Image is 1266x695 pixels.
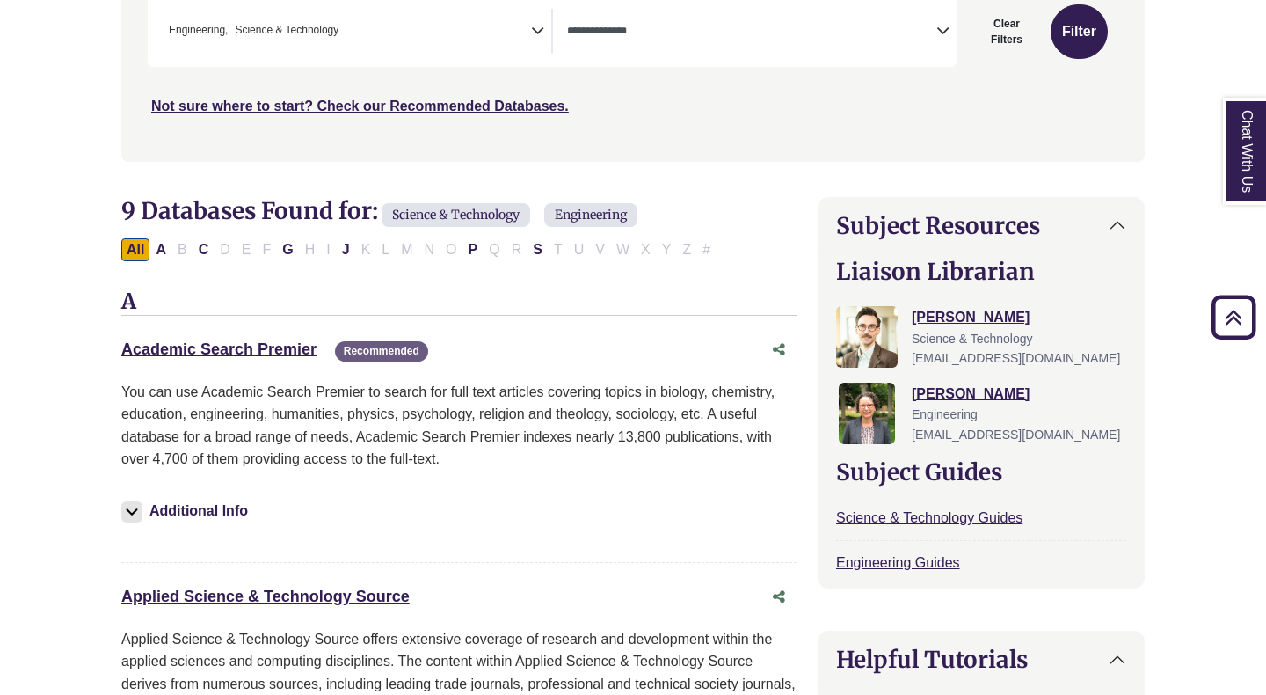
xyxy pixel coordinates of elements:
[151,99,569,113] a: Not sure where to start? Check our Recommended Databases.
[912,407,978,421] span: Engineering
[162,22,228,39] li: Engineering
[121,238,149,261] button: All
[527,238,548,261] button: Filter Results S
[912,386,1030,401] a: [PERSON_NAME]
[839,383,894,444] img: Ruth McGuire
[121,241,717,256] div: Alpha-list to filter by first letter of database name
[1205,305,1262,329] a: Back to Top
[912,351,1120,365] span: [EMAIL_ADDRESS][DOMAIN_NAME]
[912,332,1033,346] span: Science & Technology
[121,588,410,605] a: Applied Science & Technology Source
[819,198,1144,253] button: Subject Resources
[121,196,378,225] span: 9 Databases Found for:
[544,203,637,227] span: Engineering
[836,306,898,368] img: Greg Rosauer
[912,310,1030,325] a: [PERSON_NAME]
[567,26,936,40] textarea: Search
[235,22,338,39] span: Science & Technology
[342,26,350,40] textarea: Search
[121,381,797,471] p: You can use Academic Search Premier to search for full text articles covering topics in biology, ...
[121,340,316,358] a: Academic Search Premier
[382,203,530,227] span: Science & Technology
[836,510,1022,525] a: Science & Technology Guides
[819,632,1144,687] button: Helpful Tutorials
[761,581,797,614] button: Share this database
[463,238,484,261] button: Filter Results P
[967,4,1046,59] button: Clear Filters
[761,333,797,367] button: Share this database
[121,289,797,316] h3: A
[836,458,1126,486] h2: Subject Guides
[150,238,171,261] button: Filter Results A
[121,499,253,523] button: Additional Info
[912,428,1120,442] span: [EMAIL_ADDRESS][DOMAIN_NAME]
[836,555,960,570] a: Engineering Guides
[335,341,428,362] span: Recommended
[277,238,298,261] button: Filter Results G
[1051,4,1108,59] button: Submit for Search Results
[836,258,1126,285] h2: Liaison Librarian
[193,238,215,261] button: Filter Results C
[228,22,338,39] li: Science & Technology
[337,238,355,261] button: Filter Results J
[169,22,228,39] span: Engineering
